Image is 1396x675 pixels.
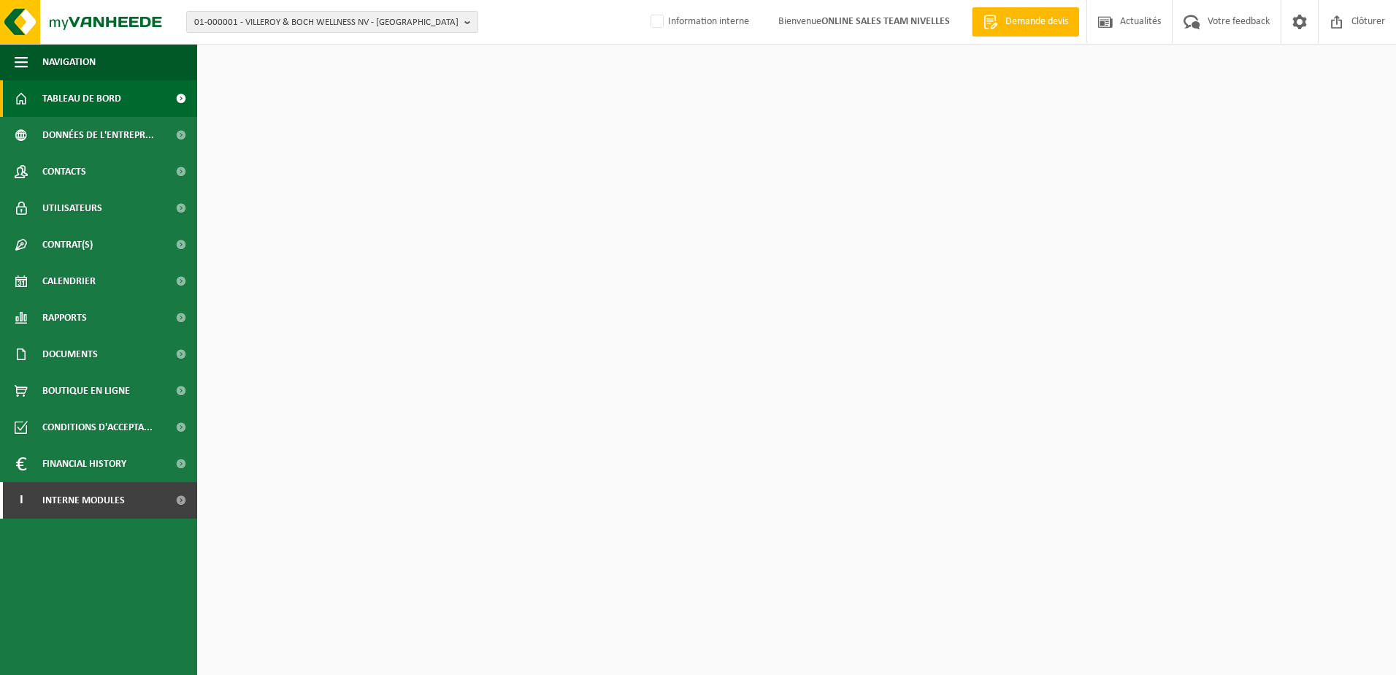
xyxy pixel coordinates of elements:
[821,16,950,27] strong: ONLINE SALES TEAM NIVELLES
[972,7,1079,37] a: Demande devis
[194,12,459,34] span: 01-000001 - VILLEROY & BOCH WELLNESS NV - [GEOGRAPHIC_DATA]
[42,482,125,519] span: Interne modules
[648,11,749,33] label: Information interne
[42,153,86,190] span: Contacts
[42,44,96,80] span: Navigation
[15,482,28,519] span: I
[42,409,153,446] span: Conditions d'accepta...
[42,226,93,263] span: Contrat(s)
[42,190,102,226] span: Utilisateurs
[1002,15,1072,29] span: Demande devis
[42,80,121,117] span: Tableau de bord
[42,373,130,409] span: Boutique en ligne
[42,117,154,153] span: Données de l'entrepr...
[42,263,96,300] span: Calendrier
[42,336,98,373] span: Documents
[42,446,126,482] span: Financial History
[186,11,478,33] button: 01-000001 - VILLEROY & BOCH WELLNESS NV - [GEOGRAPHIC_DATA]
[42,300,87,336] span: Rapports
